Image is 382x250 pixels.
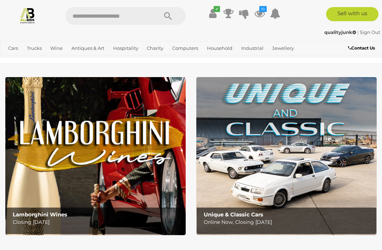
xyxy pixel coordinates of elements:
b: Unique & Classic Cars [204,211,263,218]
i: ✔ [214,6,220,12]
a: Industrial [238,42,266,54]
img: Allbids.com.au [19,7,36,24]
a: 10 [254,7,265,20]
img: Lamborghini Wines [5,77,186,235]
a: Cars [5,42,21,54]
a: Lamborghini Wines Lamborghini Wines Closing [DATE] [5,77,186,235]
a: Office [5,54,24,66]
p: Closing [DATE] [13,218,182,227]
i: 10 [259,6,267,12]
strong: qualityjunk [324,29,356,35]
a: Sports [28,54,48,66]
a: Computers [169,42,201,54]
a: Hospitality [110,42,141,54]
span: | [357,29,359,35]
img: Unique & Classic Cars [196,77,377,235]
a: [GEOGRAPHIC_DATA] [51,54,106,66]
a: qualityjunk [324,29,357,35]
a: Sell with us [326,7,379,21]
b: Lamborghini Wines [13,211,67,218]
a: Contact Us [348,44,377,52]
a: Jewellery [269,42,297,54]
button: Search [150,7,186,25]
a: Antiques & Art [69,42,107,54]
b: Contact Us [348,45,375,51]
a: Charity [144,42,166,54]
a: Wine [47,42,65,54]
a: Household [204,42,235,54]
a: ✔ [208,7,218,20]
p: Online Now, Closing [DATE] [204,218,373,227]
a: Unique & Classic Cars Unique & Classic Cars Online Now, Closing [DATE] [196,77,377,235]
a: Sign Out [360,29,380,35]
a: Trucks [24,42,45,54]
